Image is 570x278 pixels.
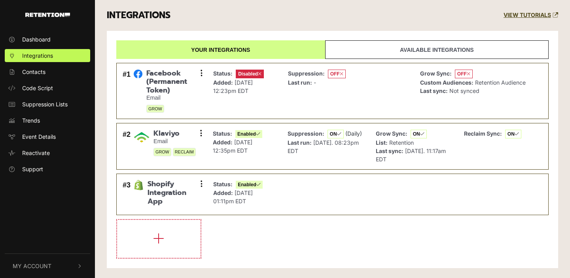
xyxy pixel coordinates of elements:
[420,79,473,86] strong: Custom Audiences:
[5,49,90,62] a: Integrations
[146,69,201,95] span: Facebook (Permanent Token)
[213,189,233,196] strong: Added:
[22,100,68,108] span: Suppression Lists
[22,116,40,125] span: Trends
[345,130,362,137] span: (Daily)
[475,79,526,86] span: Retention Audience
[376,139,388,146] strong: List:
[213,181,233,187] strong: Status:
[5,98,90,111] a: Suppression Lists
[504,12,558,19] a: VIEW TUTORIALS
[376,148,446,163] span: [DATE]. 11:17am EDT
[389,139,414,146] span: Retention
[314,79,316,86] span: -
[22,51,53,60] span: Integrations
[464,130,502,137] strong: Reclaim Sync:
[213,79,233,86] strong: Added:
[148,180,201,206] span: Shopify Integration App
[411,130,427,138] span: ON
[123,69,131,113] div: #1
[13,262,51,270] span: My Account
[22,132,56,141] span: Event Details
[213,130,232,137] strong: Status:
[449,87,479,94] span: Not synced
[236,181,263,189] span: Enabled
[123,129,131,163] div: #2
[107,10,170,21] h3: INTEGRATIONS
[22,165,43,173] span: Support
[213,139,233,146] strong: Added:
[134,129,150,145] img: Klaviyo
[146,105,164,113] span: GROW
[22,35,51,43] span: Dashboard
[5,146,90,159] a: Reactivate
[376,148,403,154] strong: Last sync:
[116,40,325,59] a: Your integrations
[288,79,312,86] strong: Last run:
[25,13,70,17] img: Retention.com
[288,139,359,154] span: [DATE]. 08:23pm EDT
[5,65,90,78] a: Contacts
[5,33,90,46] a: Dashboard
[505,130,521,138] span: ON
[5,130,90,143] a: Event Details
[213,70,233,77] strong: Status:
[236,70,264,78] span: Disabled
[123,180,131,209] div: #3
[455,70,473,78] span: OFF
[22,149,50,157] span: Reactivate
[420,87,448,94] strong: Last sync:
[328,70,346,78] span: OFF
[328,130,344,138] span: ON
[173,148,196,156] span: RECLAIM
[288,130,324,137] strong: Suppression:
[134,180,144,190] img: Shopify Integration App
[134,70,142,78] img: Facebook (Permanent Token)
[5,114,90,127] a: Trends
[420,70,452,77] strong: Grow Sync:
[5,254,90,278] button: My Account
[288,70,325,77] strong: Suppression:
[146,95,201,101] small: Email
[376,130,407,137] strong: Grow Sync:
[5,81,90,95] a: Code Script
[235,130,262,138] span: Enabled
[5,163,90,176] a: Support
[325,40,549,59] a: Available integrations
[22,84,53,92] span: Code Script
[153,129,196,138] span: Klaviyo
[288,139,312,146] strong: Last run:
[153,148,171,156] span: GROW
[22,68,45,76] span: Contacts
[153,138,196,145] small: Email
[213,79,253,94] span: [DATE] 12:23pm EDT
